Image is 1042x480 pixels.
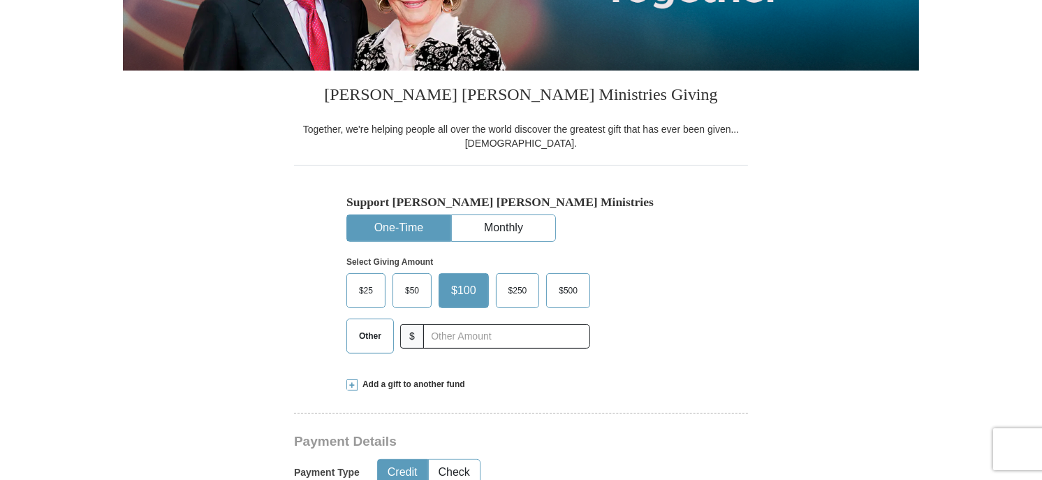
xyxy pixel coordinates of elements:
strong: Select Giving Amount [346,257,433,267]
span: Other [352,326,388,347]
span: $50 [398,280,426,301]
span: $25 [352,280,380,301]
div: Together, we're helping people all over the world discover the greatest gift that has ever been g... [294,122,748,150]
span: Add a gift to another fund [358,379,465,391]
h3: Payment Details [294,434,650,450]
span: $100 [444,280,483,301]
button: Monthly [452,215,555,241]
span: $250 [501,280,534,301]
span: $ [400,324,424,349]
span: $500 [552,280,585,301]
input: Other Amount [423,324,590,349]
h5: Payment Type [294,467,360,479]
button: One-Time [347,215,450,241]
h5: Support [PERSON_NAME] [PERSON_NAME] Ministries [346,195,696,210]
h3: [PERSON_NAME] [PERSON_NAME] Ministries Giving [294,71,748,122]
